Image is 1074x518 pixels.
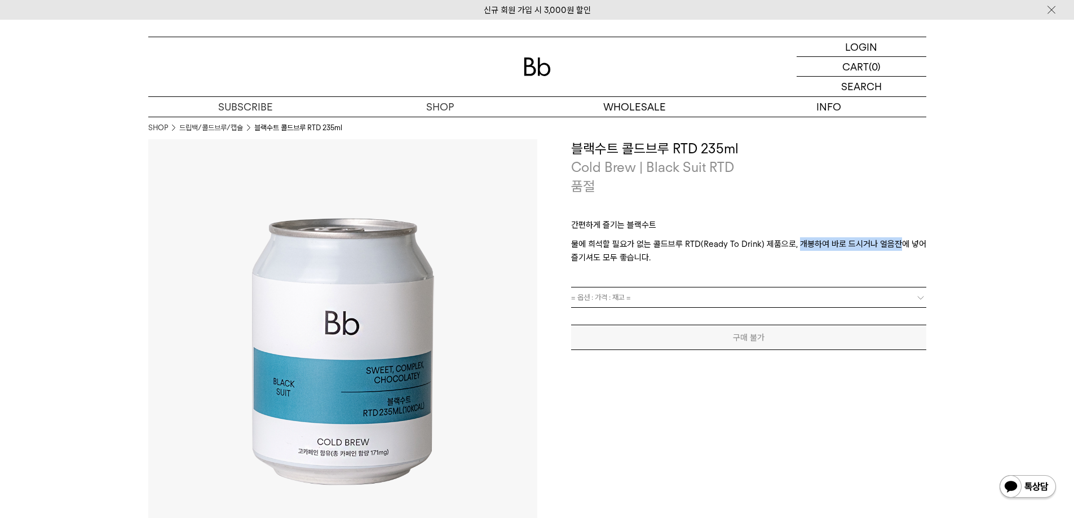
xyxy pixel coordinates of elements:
a: SHOP [148,122,168,134]
img: 카카오톡 채널 1:1 채팅 버튼 [998,474,1057,501]
p: 물에 희석할 필요가 없는 콜드브루 RTD(Ready To Drink) 제품으로, 개봉하여 바로 드시거나 얼음잔에 넣어 즐기셔도 모두 좋습니다. [571,237,926,264]
a: SHOP [343,97,537,117]
p: INFO [732,97,926,117]
p: Cold Brew | Black Suit RTD [571,158,926,177]
p: SEARCH [841,77,882,96]
a: 신규 회원 가입 시 3,000원 할인 [484,5,591,15]
a: CART (0) [797,57,926,77]
p: CART [842,57,869,76]
p: WHOLESALE [537,97,732,117]
p: 간편하게 즐기는 블랙수트 [571,218,926,237]
p: (0) [869,57,881,76]
button: 구매 불가 [571,325,926,350]
img: 로고 [524,57,551,76]
p: LOGIN [845,37,877,56]
span: = 옵션 : 가격 : 재고 = [571,287,631,307]
a: 드립백/콜드브루/캡슐 [179,122,243,134]
p: 품절 [571,177,595,196]
a: LOGIN [797,37,926,57]
li: 블랙수트 콜드브루 RTD 235ml [254,122,342,134]
a: SUBSCRIBE [148,97,343,117]
h3: 블랙수트 콜드브루 RTD 235ml [571,139,926,158]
